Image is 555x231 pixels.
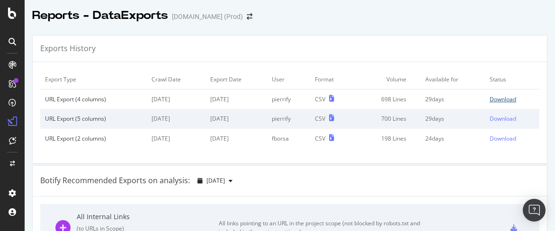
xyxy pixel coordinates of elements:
[315,134,325,142] div: CSV
[45,95,142,103] div: URL Export (4 columns)
[147,89,206,109] td: [DATE]
[267,70,310,89] td: User
[77,212,219,222] div: All Internal Links
[315,95,325,103] div: CSV
[490,115,516,123] div: Download
[490,115,535,123] a: Download
[523,199,546,222] div: Open Intercom Messenger
[206,129,267,148] td: [DATE]
[40,43,96,54] div: Exports History
[206,177,225,185] span: 2025 Aug. 27th
[510,224,517,231] div: csv-export
[147,109,206,128] td: [DATE]
[206,70,267,89] td: Export Date
[147,129,206,148] td: [DATE]
[172,12,243,21] div: [DOMAIN_NAME] (Prod)
[354,129,421,148] td: 198 Lines
[267,129,310,148] td: fborsa
[206,109,267,128] td: [DATE]
[421,129,485,148] td: 24 days
[315,115,325,123] div: CSV
[485,70,539,89] td: Status
[45,134,142,142] div: URL Export (2 columns)
[267,89,310,109] td: pierrify
[310,70,354,89] td: Format
[147,70,206,89] td: Crawl Date
[194,173,236,188] button: [DATE]
[490,95,535,103] a: Download
[354,70,421,89] td: Volume
[247,13,252,20] div: arrow-right-arrow-left
[354,109,421,128] td: 700 Lines
[40,70,147,89] td: Export Type
[421,89,485,109] td: 29 days
[421,70,485,89] td: Available for
[354,89,421,109] td: 698 Lines
[206,89,267,109] td: [DATE]
[490,134,535,142] a: Download
[490,95,516,103] div: Download
[490,134,516,142] div: Download
[45,115,142,123] div: URL Export (5 columns)
[40,175,190,186] div: Botify Recommended Exports on analysis:
[267,109,310,128] td: pierrify
[421,109,485,128] td: 29 days
[32,8,168,24] div: Reports - DataExports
